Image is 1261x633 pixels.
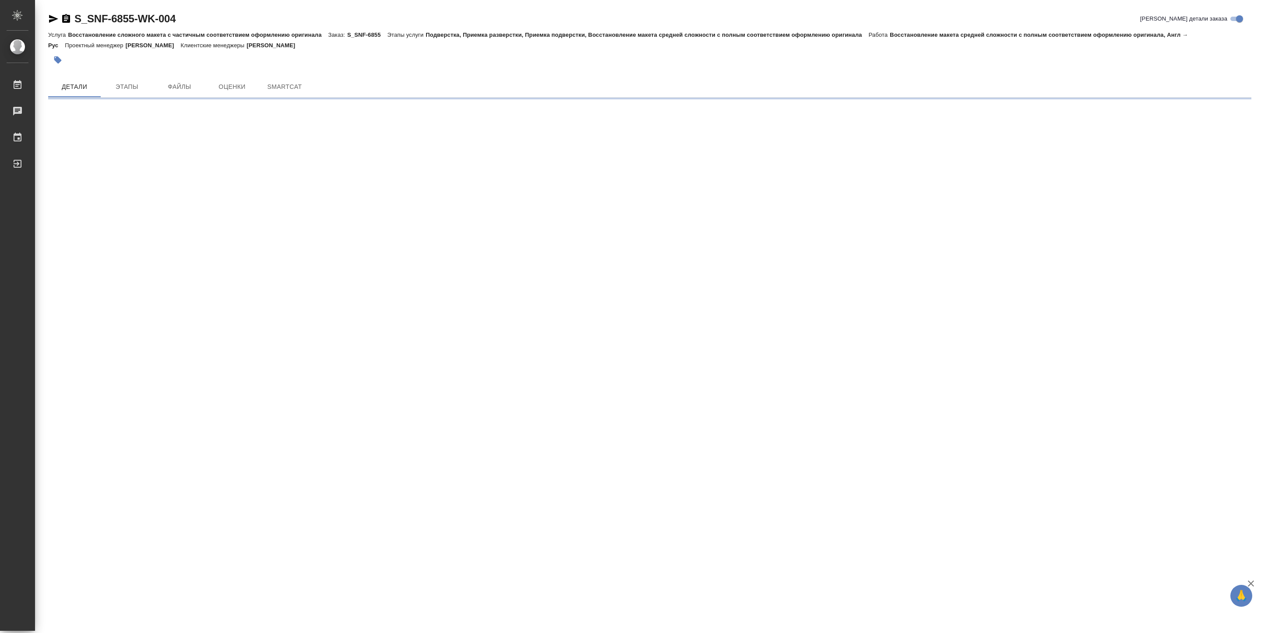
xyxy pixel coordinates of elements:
[48,32,68,38] p: Услуга
[1140,14,1227,23] span: [PERSON_NAME] детали заказа
[48,14,59,24] button: Скопировать ссылку для ЯМессенджера
[53,81,95,92] span: Детали
[126,42,181,49] p: [PERSON_NAME]
[159,81,201,92] span: Файлы
[68,32,328,38] p: Восстановление сложного макета с частичным соответствием оформлению оригинала
[61,14,71,24] button: Скопировать ссылку
[65,42,125,49] p: Проектный менеджер
[247,42,302,49] p: [PERSON_NAME]
[869,32,890,38] p: Работа
[74,13,176,25] a: S_SNF-6855-WK-004
[48,50,67,70] button: Добавить тэг
[264,81,306,92] span: SmartCat
[387,32,426,38] p: Этапы услуги
[211,81,253,92] span: Оценки
[328,32,347,38] p: Заказ:
[1234,587,1249,605] span: 🙏
[106,81,148,92] span: Этапы
[181,42,247,49] p: Клиентские менеджеры
[1230,585,1252,607] button: 🙏
[426,32,868,38] p: Подверстка, Приемка разверстки, Приемка подверстки, Восстановление макета средней сложности с пол...
[347,32,387,38] p: S_SNF-6855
